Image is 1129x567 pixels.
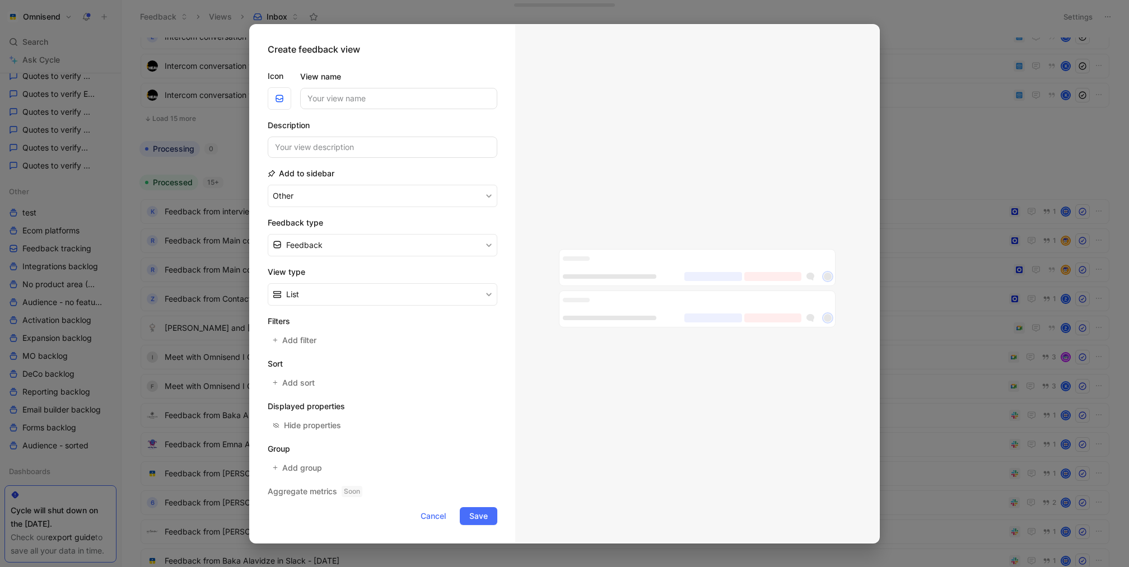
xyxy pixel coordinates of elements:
h2: Group [268,442,497,456]
span: Add group [282,461,323,475]
h2: Create feedback view [268,43,360,56]
input: Your view name [300,88,497,109]
span: Add sort [282,376,316,390]
div: Hide properties [284,419,341,432]
button: Add filter [268,332,323,348]
h2: Filters [268,315,497,328]
button: Hide properties [268,418,346,433]
button: Feedback [268,234,497,256]
span: Soon [342,486,362,497]
span: Cancel [421,509,446,523]
h2: Add to sidebar [268,167,334,180]
h2: View type [268,265,497,279]
h2: Feedback type [268,216,497,229]
button: Add sort [268,375,321,391]
h2: Displayed properties [268,400,497,413]
label: View name [300,70,497,83]
h2: Sort [268,357,497,371]
button: Other [268,185,497,207]
button: List [268,283,497,306]
button: Save [460,507,497,525]
span: Add filter [282,334,318,347]
button: Add group [268,460,328,476]
h2: Aggregate metrics [268,485,497,498]
h2: Description [268,119,497,132]
span: Save [469,509,488,523]
input: Your view description [268,137,497,158]
button: Cancel [411,507,455,525]
span: Feedback [286,238,323,252]
label: Icon [268,69,291,83]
